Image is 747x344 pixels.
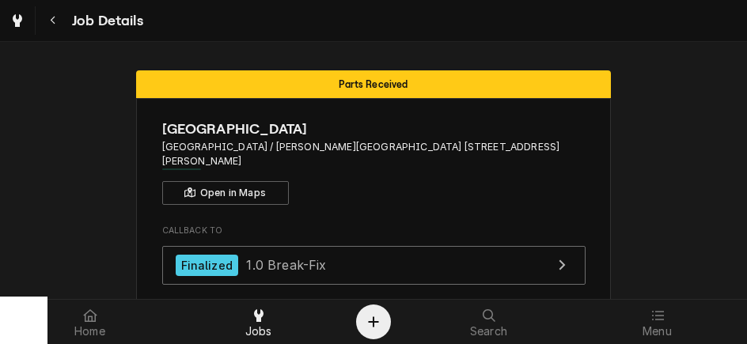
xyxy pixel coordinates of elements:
span: Parts Received [339,79,408,89]
div: Finalized [176,255,238,276]
span: Name [162,119,586,140]
div: Callback To [162,225,586,293]
a: Search [405,303,572,341]
div: Status [136,70,611,98]
span: Search [470,325,507,338]
span: Callback To [162,225,586,237]
a: Jobs [175,303,342,341]
span: Jobs [245,325,272,338]
a: Go to Jobs [3,6,32,35]
button: Open in Maps [162,181,289,205]
button: Navigate back [39,6,67,35]
span: Home [74,325,105,338]
button: Create Object [356,304,391,339]
a: View Job [162,246,586,285]
span: 1.0 Break-Fix [246,257,326,273]
span: Menu [643,325,672,338]
a: Menu [574,303,741,341]
div: Client Information [162,119,586,205]
a: Home [6,303,173,341]
span: Address [162,140,586,169]
span: Job Details [67,10,143,32]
